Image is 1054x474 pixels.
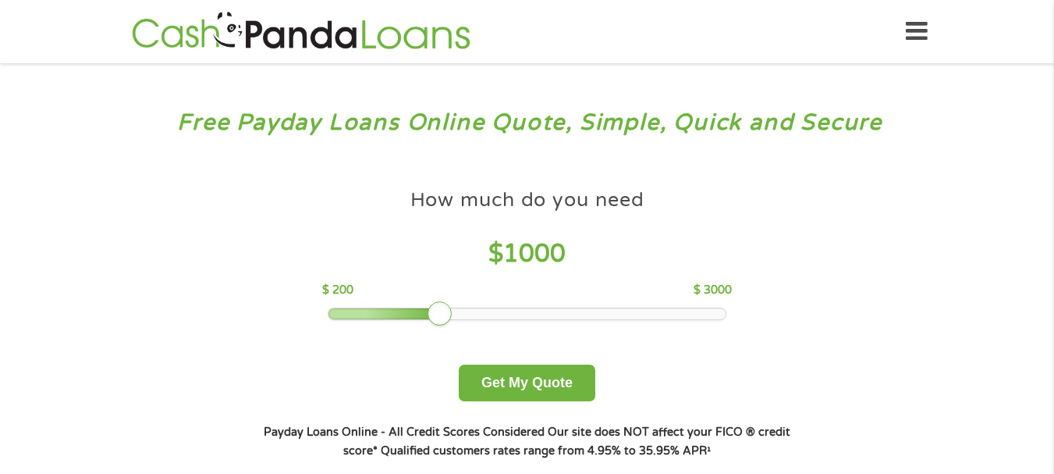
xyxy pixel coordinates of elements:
h4: How much do you need [410,187,644,213]
p: $ 200 [322,282,353,299]
button: Get My Quote [459,365,595,401]
strong: Our site does NOT affect your FICO ® credit score* [343,426,790,458]
h3: Free Payday Loans Online Quote, Simple, Quick and Secure [45,109,1010,137]
img: GetLoanNow Logo [127,9,475,54]
strong: Qualified customers rates range from 4.95% to 35.95% APR¹ [381,444,711,458]
strong: Payday Loans Online - All Credit Scores Considered [264,426,545,439]
h4: $ [322,238,732,270]
p: $ 3000 [694,282,732,299]
span: 1000 [503,239,566,269]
